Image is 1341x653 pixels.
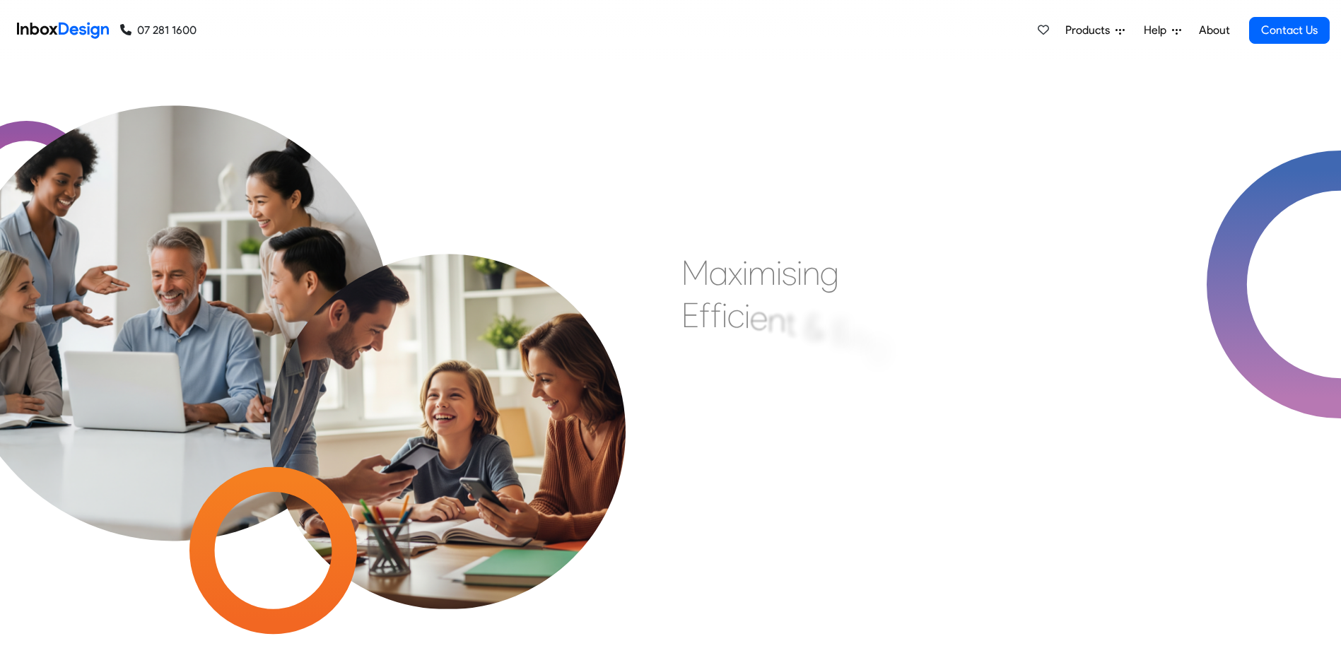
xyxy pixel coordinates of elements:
[887,331,906,373] div: a
[722,294,727,336] div: i
[768,298,785,341] div: n
[797,252,802,294] div: i
[727,294,744,336] div: c
[120,22,197,39] a: 07 281 1600
[785,302,796,344] div: t
[1065,22,1115,39] span: Products
[1060,16,1130,45] a: Products
[820,252,839,294] div: g
[748,252,776,294] div: m
[833,311,850,353] div: E
[804,306,824,348] div: &
[802,252,820,294] div: n
[226,165,669,609] img: parents_with_child.png
[742,252,748,294] div: i
[1144,22,1172,39] span: Help
[1138,16,1187,45] a: Help
[868,323,887,365] div: g
[1249,17,1330,44] a: Contact Us
[850,317,868,359] div: n
[744,295,750,337] div: i
[776,252,782,294] div: i
[750,296,768,339] div: e
[699,294,710,336] div: f
[782,252,797,294] div: s
[681,294,699,336] div: E
[710,294,722,336] div: f
[681,252,709,294] div: M
[1195,16,1234,45] a: About
[681,252,1024,464] div: Maximising Efficient & Engagement, Connecting Schools, Families, and Students.
[709,252,728,294] div: a
[728,252,742,294] div: x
